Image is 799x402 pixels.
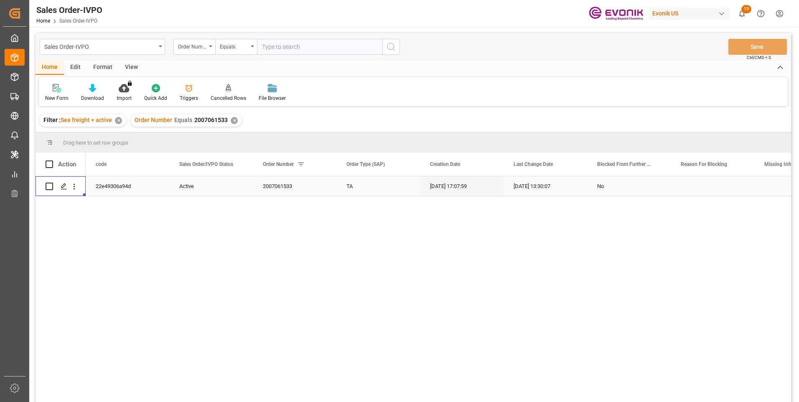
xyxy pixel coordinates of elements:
[44,41,156,51] div: Sales Order-IVPO
[263,161,294,167] span: Order Number
[81,94,104,102] div: Download
[174,117,192,123] span: Equals
[45,94,69,102] div: New Form
[336,176,420,196] div: TA
[211,94,246,102] div: Cancelled Rows
[346,161,385,167] span: Order Type (SAP)
[36,18,50,24] a: Home
[119,61,144,75] div: View
[733,4,751,23] button: show 15 new notifications
[220,41,248,51] div: Equals
[58,160,76,168] div: Action
[96,161,107,167] span: code
[36,61,64,75] div: Home
[420,176,504,196] div: [DATE] 17:07:59
[257,39,382,55] input: Type to search
[179,161,233,167] span: Sales Order/IVPO Status
[115,117,122,124] div: ✕
[178,41,206,51] div: Order Number
[61,117,112,123] span: Sea freight + active
[64,61,87,75] div: Edit
[728,39,787,55] button: Save
[86,176,169,196] div: 22e49306a94d
[36,4,102,16] div: Sales Order-IVPO
[253,176,336,196] div: 2007061533
[597,161,653,167] span: Blocked From Further Processing
[87,61,119,75] div: Format
[649,8,729,20] div: Evonik US
[194,117,228,123] span: 2007061533
[589,6,643,21] img: Evonik-brand-mark-Deep-Purple-RGB.jpeg_1700498283.jpeg
[135,117,172,123] span: Order Number
[180,94,198,102] div: Triggers
[259,94,286,102] div: File Browser
[751,4,770,23] button: Help Center
[179,177,243,196] div: Active
[504,176,587,196] div: [DATE] 13:30:07
[681,161,727,167] span: Reason For Blocking
[430,161,460,167] span: Creation Date
[144,94,167,102] div: Quick Add
[173,39,215,55] button: open menu
[215,39,257,55] button: open menu
[40,39,165,55] button: open menu
[382,39,400,55] button: search button
[597,177,661,196] div: No
[43,117,61,123] span: Filter :
[649,5,733,21] button: Evonik US
[36,176,86,196] div: Press SPACE to select this row.
[63,140,128,146] span: Drag here to set row groups
[231,117,238,124] div: ✕
[741,5,751,13] span: 15
[514,161,553,167] span: Last Change Date
[747,54,771,61] span: Ctrl/CMD + S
